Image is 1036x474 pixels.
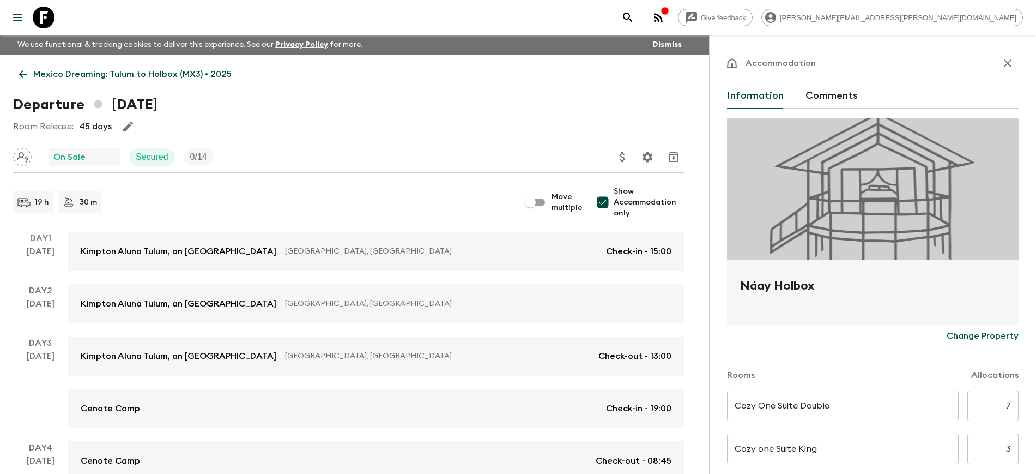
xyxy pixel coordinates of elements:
p: We use functional & tracking cookies to deliver this experience. See our for more. [13,35,367,55]
button: menu [7,7,28,28]
div: Trip Fill [184,148,214,166]
p: Cenote Camp [81,454,140,467]
span: Show Accommodation only [614,186,684,219]
a: Privacy Policy [275,41,328,49]
p: Room Release: [13,120,74,133]
button: Information [727,83,784,109]
div: [DATE] [27,297,54,323]
p: Accommodation [746,57,816,70]
button: Change Property [947,325,1019,347]
p: Allocations [971,369,1019,382]
p: 19 h [35,197,49,208]
div: Secured [129,148,175,166]
p: Cenote Camp [81,402,140,415]
p: [GEOGRAPHIC_DATA], [GEOGRAPHIC_DATA] [285,298,663,309]
p: Change Property [947,329,1019,343]
p: Day 3 [13,337,68,350]
p: 45 days [79,120,112,133]
h1: Departure [DATE] [13,94,157,116]
p: Rooms [727,369,755,382]
a: Kimpton Aluna Tulum, an [GEOGRAPHIC_DATA][GEOGRAPHIC_DATA], [GEOGRAPHIC_DATA]Check-in - 15:00 [68,232,684,271]
p: 30 m [80,197,97,208]
p: Check-in - 15:00 [606,245,671,258]
span: Give feedback [695,14,752,22]
p: 0 / 14 [190,151,207,164]
p: Kimpton Aluna Tulum, an [GEOGRAPHIC_DATA] [81,245,276,258]
span: Move multiple [552,191,583,213]
p: Day 1 [13,232,68,245]
span: [PERSON_NAME][EMAIL_ADDRESS][PERSON_NAME][DOMAIN_NAME] [774,14,1022,22]
a: Kimpton Aluna Tulum, an [GEOGRAPHIC_DATA][GEOGRAPHIC_DATA], [GEOGRAPHIC_DATA] [68,284,684,323]
a: Kimpton Aluna Tulum, an [GEOGRAPHIC_DATA][GEOGRAPHIC_DATA], [GEOGRAPHIC_DATA]Check-out - 13:00 [68,337,684,376]
a: Mexico Dreaming: Tulum to Holbox (MX3) • 2025 [13,63,238,85]
div: [DATE] [27,245,54,271]
div: [PERSON_NAME][EMAIL_ADDRESS][PERSON_NAME][DOMAIN_NAME] [761,9,1023,26]
button: Archive (Completed, Cancelled or Unsynced Departures only) [663,146,684,168]
p: Mexico Dreaming: Tulum to Holbox (MX3) • 2025 [33,68,232,81]
button: Update Price, Early Bird Discount and Costs [611,146,633,168]
button: Dismiss [650,37,684,52]
p: Check-out - 08:45 [596,454,671,467]
p: Kimpton Aluna Tulum, an [GEOGRAPHIC_DATA] [81,297,276,310]
h2: Náay Holbox [740,277,1005,312]
p: [GEOGRAPHIC_DATA], [GEOGRAPHIC_DATA] [285,351,590,362]
button: Settings [637,146,658,168]
button: Comments [805,83,858,109]
p: [GEOGRAPHIC_DATA], [GEOGRAPHIC_DATA] [285,246,597,257]
input: eg. Tent on a jeep [727,391,959,421]
p: Kimpton Aluna Tulum, an [GEOGRAPHIC_DATA] [81,350,276,363]
span: Assign pack leader [13,151,32,160]
div: [DATE] [27,350,54,428]
div: Photo of Náay Holbox [727,118,1019,260]
input: eg. Double superior treehouse [727,434,959,464]
p: Day 4 [13,441,68,454]
button: search adventures [617,7,639,28]
p: Day 2 [13,284,68,297]
a: Give feedback [678,9,753,26]
p: Secured [136,151,168,164]
p: Check-in - 19:00 [606,402,671,415]
p: On Sale [53,151,86,164]
a: Cenote CampCheck-in - 19:00 [68,389,684,428]
p: Check-out - 13:00 [598,350,671,363]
